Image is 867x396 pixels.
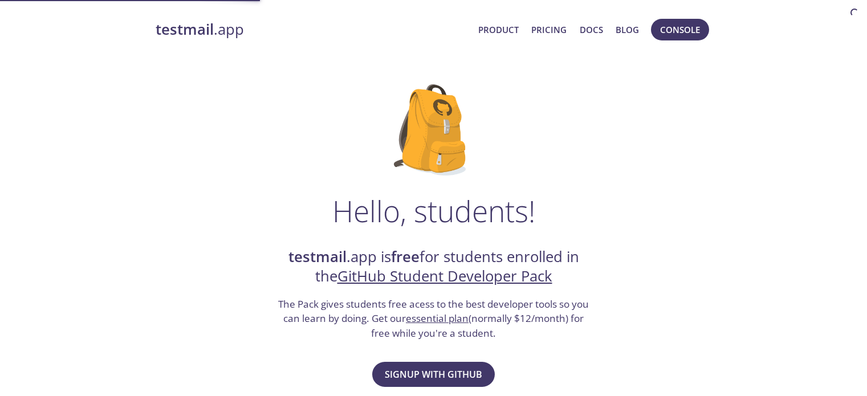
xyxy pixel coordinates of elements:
strong: free [391,247,420,267]
button: Signup with GitHub [372,362,495,387]
a: Docs [580,22,603,37]
h1: Hello, students! [332,194,535,228]
strong: testmail [288,247,347,267]
a: essential plan [406,312,469,325]
span: Signup with GitHub [385,366,482,382]
a: GitHub Student Developer Pack [337,266,552,286]
span: Console [660,22,700,37]
strong: testmail [156,19,214,39]
button: Console [651,19,709,40]
a: Pricing [531,22,567,37]
h3: The Pack gives students free acess to the best developer tools so you can learn by doing. Get our... [277,297,591,341]
a: testmail.app [156,20,470,39]
a: Blog [616,22,639,37]
a: Product [478,22,519,37]
img: github-student-backpack.png [394,84,473,175]
h2: .app is for students enrolled in the [277,247,591,287]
